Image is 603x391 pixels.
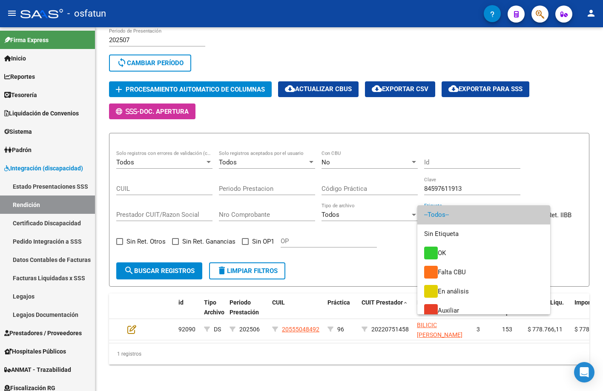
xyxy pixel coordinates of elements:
span: --Todos-- [424,205,543,224]
span: Sin Etiqueta [424,224,543,244]
span: Falta CBU [424,263,543,282]
div: Open Intercom Messenger [574,362,594,382]
span: En análisis [424,282,543,301]
span: OK [424,244,543,263]
span: Auxiliar [424,301,543,320]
